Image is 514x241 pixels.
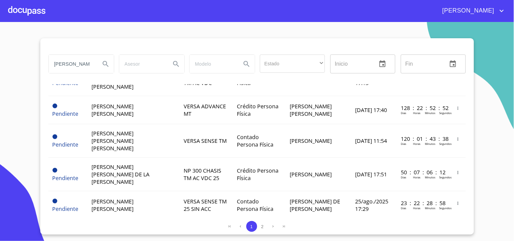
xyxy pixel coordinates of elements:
[91,103,133,117] span: [PERSON_NAME] [PERSON_NAME]
[49,55,95,73] input: search
[290,103,332,117] span: [PERSON_NAME] [PERSON_NAME]
[53,168,57,173] span: Pendiente
[184,198,227,213] span: VERSA SENSE TM 25 SIN ACC
[439,175,452,179] p: Segundos
[98,56,114,72] button: Search
[425,175,435,179] p: Minutos
[237,133,273,148] span: Contado Persona Física
[53,141,79,148] span: Pendiente
[437,5,506,16] button: account of current user
[119,55,165,73] input: search
[355,198,388,213] span: 25/ago./2025 17:29
[184,137,227,145] span: VERSA SENSE TM
[237,103,279,117] span: Crédito Persona Física
[184,103,226,117] span: VERSA ADVANCE MT
[401,199,447,207] p: 23 : 22 : 28 : 58
[53,174,79,182] span: Pendiente
[91,198,133,213] span: [PERSON_NAME] [PERSON_NAME]
[239,56,255,72] button: Search
[401,135,447,143] p: 120 : 01 : 43 : 38
[290,171,332,178] span: [PERSON_NAME]
[53,205,79,213] span: Pendiente
[53,110,79,117] span: Pendiente
[437,5,498,16] span: [PERSON_NAME]
[168,56,184,72] button: Search
[413,175,420,179] p: Horas
[439,206,452,210] p: Segundos
[190,55,236,73] input: search
[355,106,387,114] span: [DATE] 17:40
[401,111,406,115] p: Dias
[413,206,420,210] p: Horas
[53,199,57,203] span: Pendiente
[53,104,57,108] span: Pendiente
[401,175,406,179] p: Dias
[290,137,332,145] span: [PERSON_NAME]
[257,221,268,232] button: 2
[425,206,435,210] p: Minutos
[401,206,406,210] p: Dias
[425,142,435,146] p: Minutos
[91,163,149,185] span: [PERSON_NAME] [PERSON_NAME] DE LA [PERSON_NAME]
[401,169,447,176] p: 50 : 07 : 06 : 12
[237,167,279,182] span: Crédito Persona Física
[425,111,435,115] p: Minutos
[246,221,257,232] button: 1
[184,167,221,182] span: NP 300 CHASIS TM AC VDC 25
[401,142,406,146] p: Dias
[290,198,340,213] span: [PERSON_NAME] DE [PERSON_NAME]
[355,137,387,145] span: [DATE] 11:54
[91,130,133,152] span: [PERSON_NAME] [PERSON_NAME] [PERSON_NAME]
[439,142,452,146] p: Segundos
[250,224,253,229] span: 1
[237,198,273,213] span: Contado Persona Física
[401,104,447,112] p: 128 : 22 : 52 : 52
[413,142,420,146] p: Horas
[413,111,420,115] p: Horas
[260,54,325,73] div: ​
[439,111,452,115] p: Segundos
[261,224,264,229] span: 2
[355,171,387,178] span: [DATE] 17:51
[53,134,57,139] span: Pendiente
